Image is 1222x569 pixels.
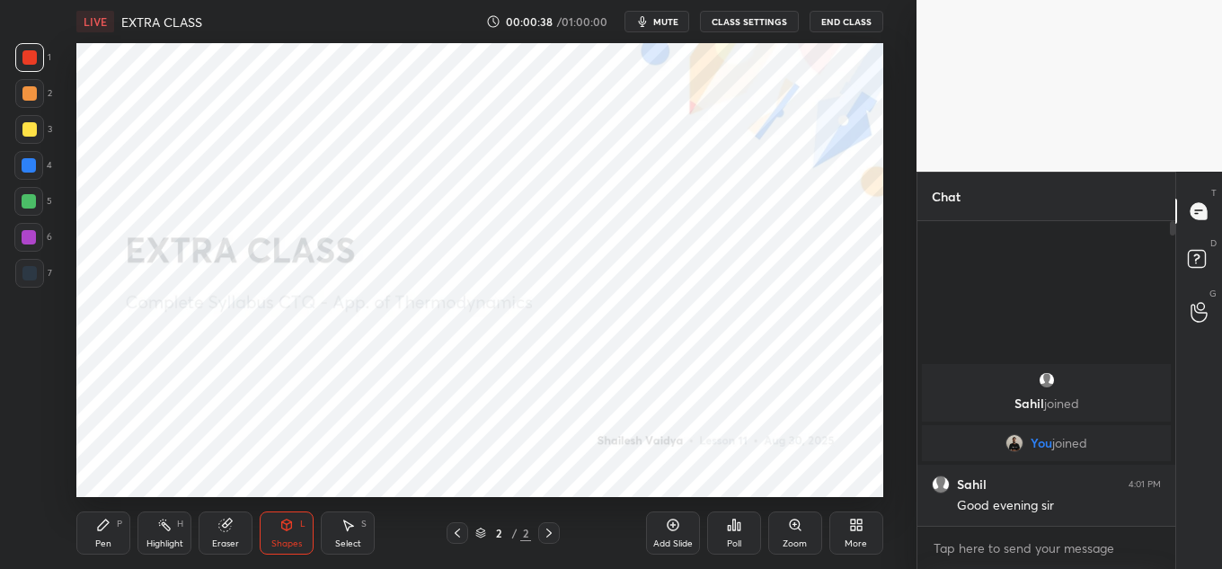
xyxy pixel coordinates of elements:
[271,539,302,548] div: Shapes
[1031,436,1052,450] span: You
[511,528,517,538] div: /
[917,360,1175,526] div: grid
[15,43,51,72] div: 1
[146,539,183,548] div: Highlight
[14,187,52,216] div: 5
[917,173,975,220] p: Chat
[1210,236,1217,250] p: D
[933,396,1160,411] p: Sahil
[783,539,807,548] div: Zoom
[121,13,202,31] h4: EXTRA CLASS
[76,11,114,32] div: LIVE
[14,223,52,252] div: 6
[624,11,689,32] button: mute
[1038,371,1056,389] img: default.png
[727,539,741,548] div: Poll
[810,11,883,32] button: End Class
[700,11,799,32] button: CLASS SETTINGS
[653,539,693,548] div: Add Slide
[932,476,950,493] img: default.png
[117,520,122,529] div: P
[845,539,867,548] div: More
[335,539,361,548] div: Select
[300,520,305,529] div: L
[1211,186,1217,200] p: T
[177,520,183,529] div: H
[1005,434,1023,452] img: 6da85954e4d94dd18dd5c6a481ba3d11.jpg
[15,115,52,144] div: 3
[490,528,508,538] div: 2
[15,79,52,108] div: 2
[1129,479,1161,490] div: 4:01 PM
[1209,287,1217,300] p: G
[361,520,367,529] div: S
[14,151,52,180] div: 4
[1044,395,1079,412] span: joined
[212,539,239,548] div: Eraser
[15,259,52,288] div: 7
[95,539,111,548] div: Pen
[957,497,1161,515] div: Good evening sir
[957,476,987,493] h6: Sahil
[653,15,678,28] span: mute
[1052,436,1087,450] span: joined
[520,525,531,541] div: 2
